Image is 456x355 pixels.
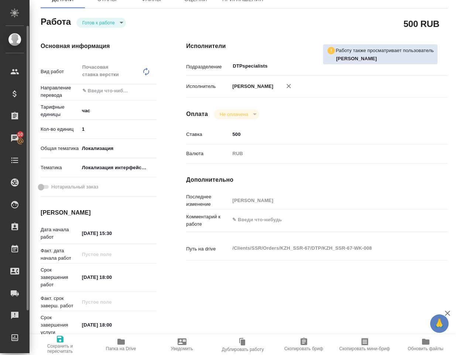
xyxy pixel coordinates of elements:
p: Валюта [186,150,230,157]
button: Open [422,65,424,67]
p: Тарифные единицы [41,103,79,118]
p: Дата начала работ [41,226,79,241]
input: ✎ Введи что-нибудь [79,320,144,330]
h4: Оплата [186,110,208,119]
b: [PERSON_NAME] [336,56,377,61]
p: Ставка [186,131,230,138]
button: Скопировать бриф [273,334,334,355]
span: 10 [13,131,27,138]
h2: 500 RUB [404,17,439,30]
p: Срок завершения услуги [41,314,79,336]
p: Кол-во единиц [41,126,79,133]
button: Open [152,90,154,92]
div: Готов к работе [214,109,259,119]
textarea: /Clients/SSR/Orders/KZH_SSR-67/DTP/KZH_SSR-67-WK-008 [230,242,426,255]
p: Вид работ [41,68,79,75]
div: Готов к работе [76,18,126,28]
input: Пустое поле [230,195,426,206]
div: Локализация интерфейса (ПО или сайта) [79,161,157,174]
p: Направление перевода [41,84,79,99]
div: RUB [230,147,426,160]
span: Уведомить [171,346,193,351]
input: Пустое поле [79,297,144,307]
p: Работу также просматривает пользователь [336,47,434,54]
h4: Исполнители [186,42,448,51]
p: Подразделение [186,63,230,71]
button: Дублировать работу [212,334,273,355]
input: ✎ Введи что-нибудь [230,129,426,140]
span: Нотариальный заказ [51,183,98,191]
input: ✎ Введи что-нибудь [79,124,157,134]
button: Обновить файлы [395,334,456,355]
span: Скопировать мини-бриф [339,346,390,351]
button: Уведомить [151,334,212,355]
span: Папка на Drive [106,346,136,351]
button: Сохранить и пересчитать [30,334,90,355]
div: час [79,105,157,117]
p: Факт. дата начала работ [41,247,79,262]
span: Скопировать бриф [284,346,323,351]
input: ✎ Введи что-нибудь [79,272,144,283]
input: ✎ Введи что-нибудь [82,86,130,95]
span: Обновить файлы [408,346,443,351]
p: Путь на drive [186,245,230,253]
p: Последнее изменение [186,193,230,208]
p: [PERSON_NAME] [230,83,273,90]
span: Сохранить и пересчитать [34,344,86,354]
p: Срок завершения работ [41,266,79,289]
p: Общая тематика [41,145,79,152]
button: Папка на Drive [90,334,151,355]
h4: [PERSON_NAME] [41,208,157,217]
p: Арсеньева Вера [336,55,434,62]
a: 10 [2,129,28,147]
span: 🙏 [433,316,446,331]
button: Скопировать мини-бриф [334,334,395,355]
button: Удалить исполнителя [281,78,297,94]
h4: Основная информация [41,42,157,51]
button: Не оплачена [217,111,250,117]
p: Факт. срок заверш. работ [41,295,79,310]
div: Локализация [79,142,157,155]
input: Пустое поле [79,249,144,260]
p: Тематика [41,164,79,171]
button: Готов к работе [80,20,117,26]
h4: Дополнительно [186,175,448,184]
span: Дублировать работу [222,347,264,352]
h2: Работа [41,14,71,28]
input: ✎ Введи что-нибудь [79,228,144,239]
p: Исполнитель [186,83,230,90]
button: 🙏 [430,314,449,333]
p: Комментарий к работе [186,213,230,228]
